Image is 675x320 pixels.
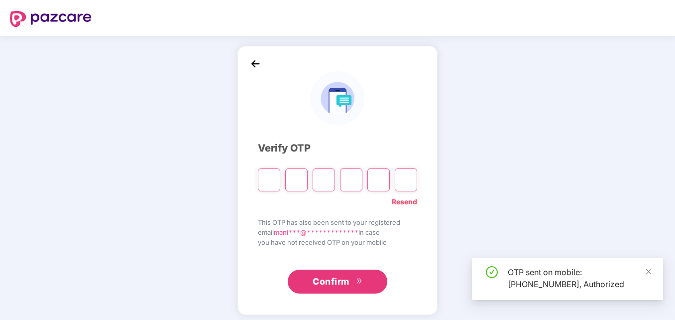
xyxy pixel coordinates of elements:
[508,266,651,290] div: OTP sent on mobile: [PHONE_NUMBER], Authorized
[313,275,349,289] span: Confirm
[288,270,387,294] button: Confirmdouble-right
[258,227,417,237] span: email in case
[258,237,417,247] span: you have not received OTP on your mobile
[258,141,417,156] div: Verify OTP
[367,168,390,191] input: Digit 5
[395,168,417,191] input: Digit 6
[645,268,652,275] span: close
[356,278,362,286] span: double-right
[285,168,308,191] input: Digit 2
[486,266,498,278] span: check-circle
[340,168,362,191] input: Digit 4
[258,217,417,227] span: This OTP has also been sent to your registered
[392,196,417,207] a: Resend
[248,56,263,71] img: back_icon
[10,11,92,27] img: logo
[313,168,335,191] input: Digit 3
[258,168,280,191] input: Please enter verification code. Digit 1
[310,71,364,126] img: logo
